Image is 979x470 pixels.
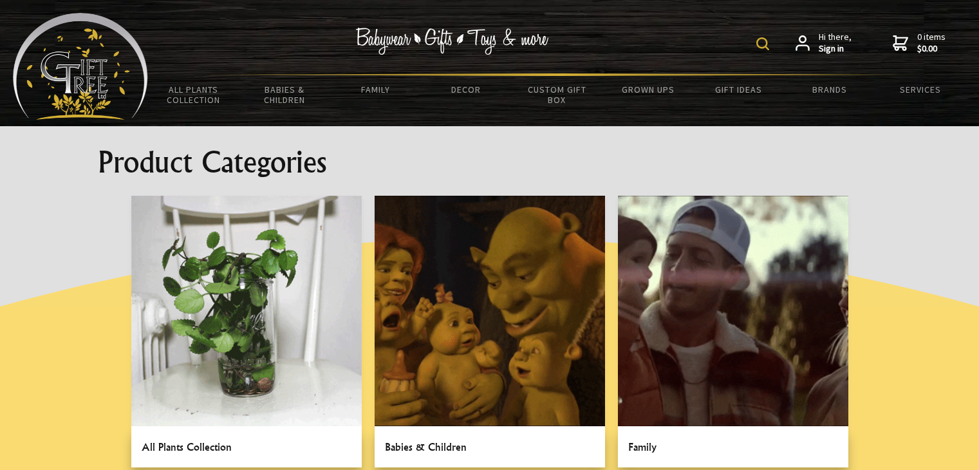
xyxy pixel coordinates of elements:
a: All Plants Collection [148,76,239,113]
a: Babies & Children [239,76,330,113]
a: 0 items$0.00 [893,32,946,54]
a: Custom Gift Box [512,76,602,113]
span: 0 items [917,31,946,54]
a: Family [330,76,420,103]
a: Brands [785,76,875,103]
h1: Product Categories [98,147,881,178]
img: Babywear - Gifts - Toys & more [356,28,549,55]
a: Grown Ups [602,76,693,103]
img: product search [756,37,769,50]
strong: Sign in [819,43,852,55]
strong: $0.00 [917,43,946,55]
a: Hi there,Sign in [796,32,852,54]
a: Gift Ideas [693,76,784,103]
a: Services [875,76,966,103]
span: Hi there, [819,32,852,54]
img: Babyware - Gifts - Toys and more... [13,13,148,120]
a: Decor [421,76,512,103]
